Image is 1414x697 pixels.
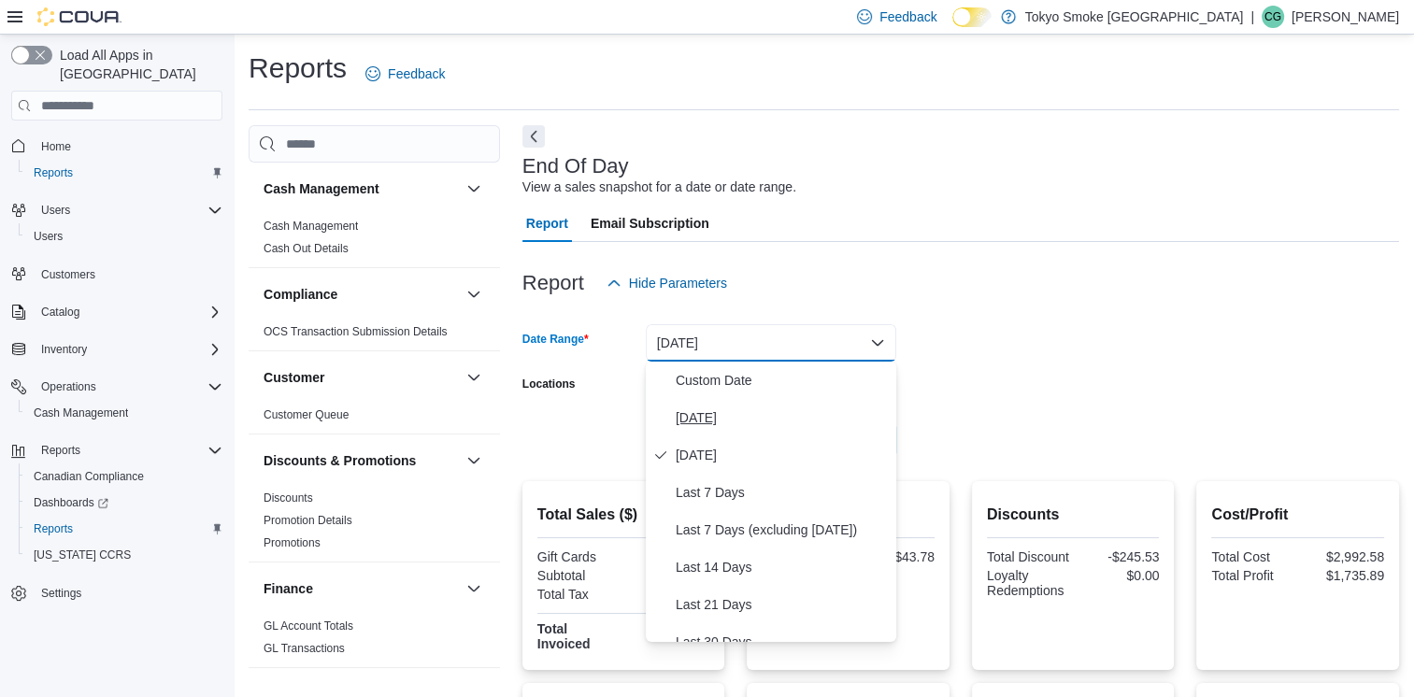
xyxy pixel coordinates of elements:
[463,283,485,306] button: Compliance
[537,549,620,564] div: Gift Cards
[34,376,222,398] span: Operations
[34,469,144,484] span: Canadian Compliance
[1025,6,1244,28] p: Tokyo Smoke [GEOGRAPHIC_DATA]
[264,241,349,256] span: Cash Out Details
[4,299,230,325] button: Catalog
[249,615,500,667] div: Finance
[4,374,230,400] button: Operations
[26,491,222,514] span: Dashboards
[264,514,352,527] a: Promotion Details
[19,400,230,426] button: Cash Management
[26,518,222,540] span: Reports
[646,324,896,362] button: [DATE]
[1302,549,1384,564] div: $2,992.58
[34,301,222,323] span: Catalog
[1077,549,1159,564] div: -$245.53
[1211,568,1293,583] div: Total Profit
[26,491,116,514] a: Dashboards
[34,199,222,221] span: Users
[4,579,230,606] button: Settings
[41,586,81,601] span: Settings
[264,368,324,387] h3: Customer
[264,491,313,505] span: Discounts
[1262,6,1284,28] div: Craig Gill
[41,342,87,357] span: Inventory
[537,504,710,526] h2: Total Sales ($)
[249,487,500,562] div: Discounts & Promotions
[264,407,349,422] span: Customer Queue
[249,50,347,87] h1: Reports
[676,406,889,429] span: [DATE]
[537,587,620,602] div: Total Tax
[952,7,992,27] input: Dark Mode
[264,368,459,387] button: Customer
[264,408,349,421] a: Customer Queue
[264,179,459,198] button: Cash Management
[537,568,620,583] div: Subtotal
[676,444,889,466] span: [DATE]
[26,544,138,566] a: [US_STATE] CCRS
[34,495,108,510] span: Dashboards
[264,513,352,528] span: Promotion Details
[463,449,485,472] button: Discounts & Promotions
[646,362,896,642] div: Select listbox
[676,519,889,541] span: Last 7 Days (excluding [DATE])
[41,139,71,154] span: Home
[264,619,353,633] a: GL Account Totals
[264,579,459,598] button: Finance
[26,465,222,488] span: Canadian Compliance
[34,521,73,536] span: Reports
[264,619,353,633] span: GL Account Totals
[264,536,321,549] a: Promotions
[1302,568,1384,583] div: $1,735.89
[879,7,936,26] span: Feedback
[41,443,80,458] span: Reports
[34,135,79,158] a: Home
[676,369,889,391] span: Custom Date
[26,225,70,248] a: Users
[676,593,889,616] span: Last 21 Days
[34,263,222,286] span: Customers
[26,162,222,184] span: Reports
[41,267,95,282] span: Customers
[34,582,89,605] a: Settings
[34,263,103,286] a: Customers
[1211,504,1384,526] h2: Cost/Profit
[4,197,230,223] button: Users
[987,504,1160,526] h2: Discounts
[34,165,73,180] span: Reports
[19,490,230,516] a: Dashboards
[526,205,568,242] span: Report
[388,64,445,83] span: Feedback
[41,305,79,320] span: Catalog
[522,332,589,347] label: Date Range
[34,405,128,420] span: Cash Management
[26,225,222,248] span: Users
[537,621,591,651] strong: Total Invoiced
[463,178,485,200] button: Cash Management
[463,577,485,600] button: Finance
[34,301,87,323] button: Catalog
[34,199,78,221] button: Users
[34,376,104,398] button: Operations
[522,178,796,197] div: View a sales snapshot for a date or date range.
[34,229,63,244] span: Users
[522,272,584,294] h3: Report
[26,465,151,488] a: Canadian Compliance
[249,215,500,267] div: Cash Management
[629,274,727,292] span: Hide Parameters
[41,379,96,394] span: Operations
[1211,549,1293,564] div: Total Cost
[19,463,230,490] button: Canadian Compliance
[19,223,230,249] button: Users
[522,125,545,148] button: Next
[264,285,459,304] button: Compliance
[19,160,230,186] button: Reports
[264,451,416,470] h3: Discounts & Promotions
[34,548,131,562] span: [US_STATE] CCRS
[34,439,222,462] span: Reports
[676,631,889,653] span: Last 30 Days
[599,264,735,302] button: Hide Parameters
[676,556,889,578] span: Last 14 Days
